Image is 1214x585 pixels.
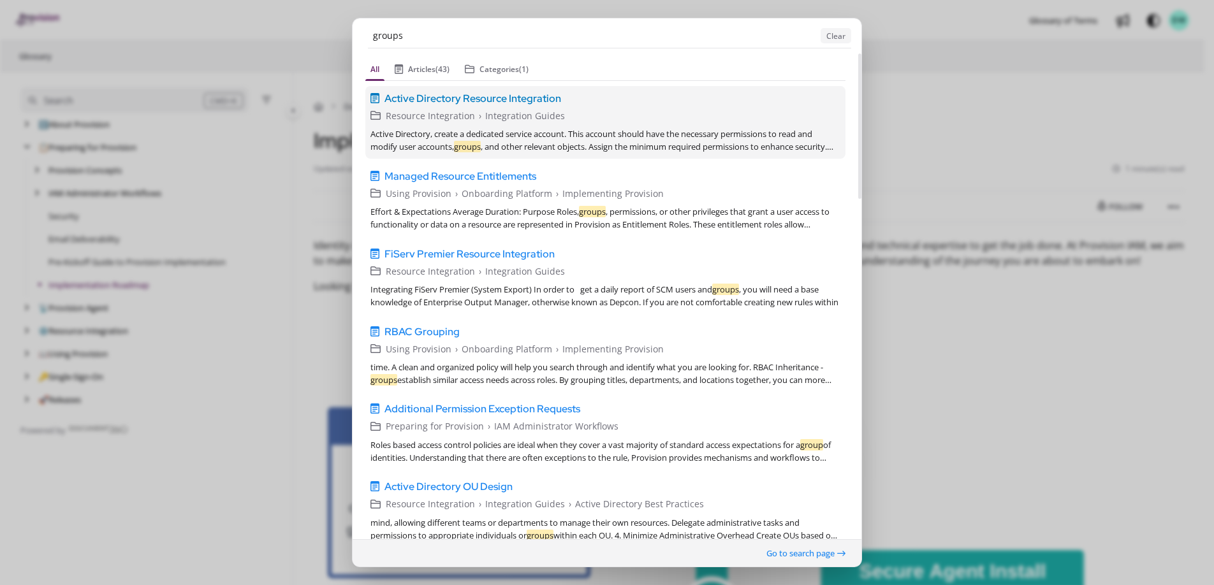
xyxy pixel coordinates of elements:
[386,497,475,511] span: Resource Integration
[766,546,846,560] button: Go to search page
[562,186,664,200] span: Implementing Provision
[462,342,552,356] span: Onboarding Platform
[800,439,823,451] em: group
[370,374,397,386] em: groups
[556,342,559,356] span: ›
[527,530,553,541] em: groups
[370,516,840,542] div: mind, allowing different teams or departments to manage their own resources. Delegate administrat...
[455,342,458,356] span: ›
[569,497,571,511] span: ›
[386,186,451,200] span: Using Provision
[386,342,451,356] span: Using Provision
[365,396,845,469] a: Additional Permission Exception RequestsPreparing for Provision›IAM Administrator WorkflowsRoles ...
[365,163,845,236] a: Managed Resource EntitlementsUsing Provision›Onboarding Platform›Implementing ProvisionEffort & E...
[575,497,704,511] span: Active Directory Best Practices
[368,24,815,48] input: Enter Keywords
[488,419,490,433] span: ›
[365,59,384,81] button: All
[386,108,475,122] span: Resource Integration
[454,141,481,152] em: groups
[370,205,840,231] div: Effort & Expectations Average Duration: Purpose Roles, , permissions, or other privileges that gr...
[712,284,739,295] em: groups
[494,419,618,433] span: IAM Administrator Workflows
[579,206,606,217] em: groups
[370,438,840,464] div: Roles based access control policies are ideal when they cover a vast majority of standard access ...
[479,108,481,122] span: ›
[485,264,565,278] span: Integration Guides
[370,283,840,308] div: Integrating FiServ Premier (System Export) In order to get a daily report of SCM users and , you ...
[365,241,845,314] a: FiServ Premier Resource IntegrationResource Integration›Integration GuidesIntegrating FiServ Prem...
[460,59,534,81] button: Categories
[386,419,484,433] span: Preparing for Provision
[485,108,565,122] span: Integration Guides
[365,319,845,391] a: RBAC GroupingUsing Provision›Onboarding Platform›Implementing Provisiontime. A clean and organize...
[390,59,455,81] button: Articles
[462,186,552,200] span: Onboarding Platform
[821,28,851,43] button: Clear
[384,246,555,261] span: FiServ Premier Resource Integration
[384,479,513,495] span: Active Directory OU Design
[370,127,840,153] div: Active Directory, create a dedicated service account. This account should have the necessary perm...
[384,324,460,339] span: RBAC Grouping
[384,90,561,106] span: Active Directory Resource Integration
[370,361,840,386] div: time. A clean and organized policy will help you search through and identify what you are looking...
[556,186,559,200] span: ›
[479,264,481,278] span: ›
[384,168,536,184] span: Managed Resource Entitlements
[519,64,529,75] span: (1)
[435,64,450,75] span: (43)
[384,401,580,417] span: Additional Permission Exception Requests
[386,264,475,278] span: Resource Integration
[479,497,481,511] span: ›
[365,85,845,158] a: Active Directory Resource IntegrationResource Integration›Integration GuidesActive Directory, cre...
[365,474,845,547] a: Active Directory OU DesignResource Integration›Integration Guides›Active Directory Best Practices...
[485,497,565,511] span: Integration Guides
[562,342,664,356] span: Implementing Provision
[455,186,458,200] span: ›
